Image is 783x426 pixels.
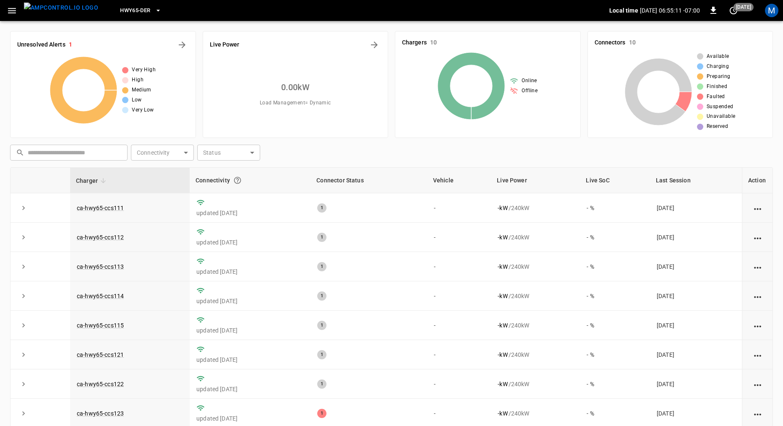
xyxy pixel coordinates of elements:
[17,407,30,420] button: expand row
[17,231,30,244] button: expand row
[498,380,507,388] p: - kW
[752,262,763,271] div: action cell options
[196,326,304,335] p: updated [DATE]
[77,322,124,329] a: ca-hwy65-ccs115
[650,193,742,223] td: [DATE]
[132,96,141,104] span: Low
[498,204,507,212] p: - kW
[580,369,650,399] td: - %
[17,348,30,361] button: expand row
[196,173,305,188] div: Connectivity
[196,209,304,217] p: updated [DATE]
[317,321,326,330] div: 1
[196,385,304,393] p: updated [DATE]
[733,3,754,11] span: [DATE]
[317,233,326,242] div: 1
[752,204,763,212] div: action cell options
[196,238,304,247] p: updated [DATE]
[609,6,638,15] p: Local time
[498,380,573,388] div: / 240 kW
[752,380,763,388] div: action cell options
[727,4,740,17] button: set refresh interval
[498,321,573,330] div: / 240 kW
[17,319,30,332] button: expand row
[260,99,331,107] span: Load Management = Dynamic
[427,281,491,311] td: -
[580,252,650,281] td: - %
[77,410,124,417] a: ca-hwy65-ccs123
[522,77,537,85] span: Online
[650,223,742,252] td: [DATE]
[368,38,381,52] button: Energy Overview
[317,203,326,213] div: 1
[580,281,650,311] td: - %
[210,40,240,49] h6: Live Power
[498,409,507,418] p: - kW
[402,38,427,47] h6: Chargers
[196,297,304,305] p: updated [DATE]
[580,311,650,340] td: - %
[17,378,30,390] button: expand row
[132,106,154,114] span: Very Low
[742,168,773,193] th: Action
[196,356,304,364] p: updated [DATE]
[117,3,164,19] button: HWY65-DER
[498,321,507,330] p: - kW
[427,223,491,252] td: -
[17,202,30,214] button: expand row
[498,409,573,418] div: / 240 kW
[650,311,742,340] td: [DATE]
[17,290,30,302] button: expand row
[17,40,65,49] h6: Unresolved Alerts
[230,173,245,188] button: Connection between the charger and our software.
[69,40,72,49] h6: 1
[707,112,735,121] span: Unavailable
[77,234,124,241] a: ca-hwy65-ccs112
[752,292,763,300] div: action cell options
[707,83,727,91] span: Finished
[650,369,742,399] td: [DATE]
[77,381,124,387] a: ca-hwy65-ccs122
[752,351,763,359] div: action cell options
[132,86,151,94] span: Medium
[196,268,304,276] p: updated [DATE]
[752,409,763,418] div: action cell options
[522,87,538,95] span: Offline
[317,409,326,418] div: 1
[132,76,144,84] span: High
[430,38,437,47] h6: 10
[498,292,573,300] div: / 240 kW
[77,351,124,358] a: ca-hwy65-ccs121
[120,6,150,16] span: HWY65-DER
[196,414,304,423] p: updated [DATE]
[498,233,507,242] p: - kW
[17,260,30,273] button: expand row
[707,103,733,111] span: Suspended
[132,66,156,74] span: Very High
[580,168,650,193] th: Live SoC
[311,168,427,193] th: Connector Status
[707,122,728,131] span: Reserved
[498,262,573,271] div: / 240 kW
[498,233,573,242] div: / 240 kW
[707,52,729,61] span: Available
[317,350,326,359] div: 1
[24,3,98,13] img: ampcontrol.io logo
[580,193,650,223] td: - %
[491,168,580,193] th: Live Power
[707,93,725,101] span: Faulted
[77,205,124,211] a: ca-hwy65-ccs111
[595,38,626,47] h6: Connectors
[707,73,731,81] span: Preparing
[77,293,124,299] a: ca-hwy65-ccs114
[76,176,109,186] span: Charger
[498,262,507,271] p: - kW
[427,193,491,223] td: -
[752,321,763,330] div: action cell options
[427,369,491,399] td: -
[427,168,491,193] th: Vehicle
[650,281,742,311] td: [DATE]
[427,252,491,281] td: -
[498,204,573,212] div: / 240 kW
[580,340,650,369] td: - %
